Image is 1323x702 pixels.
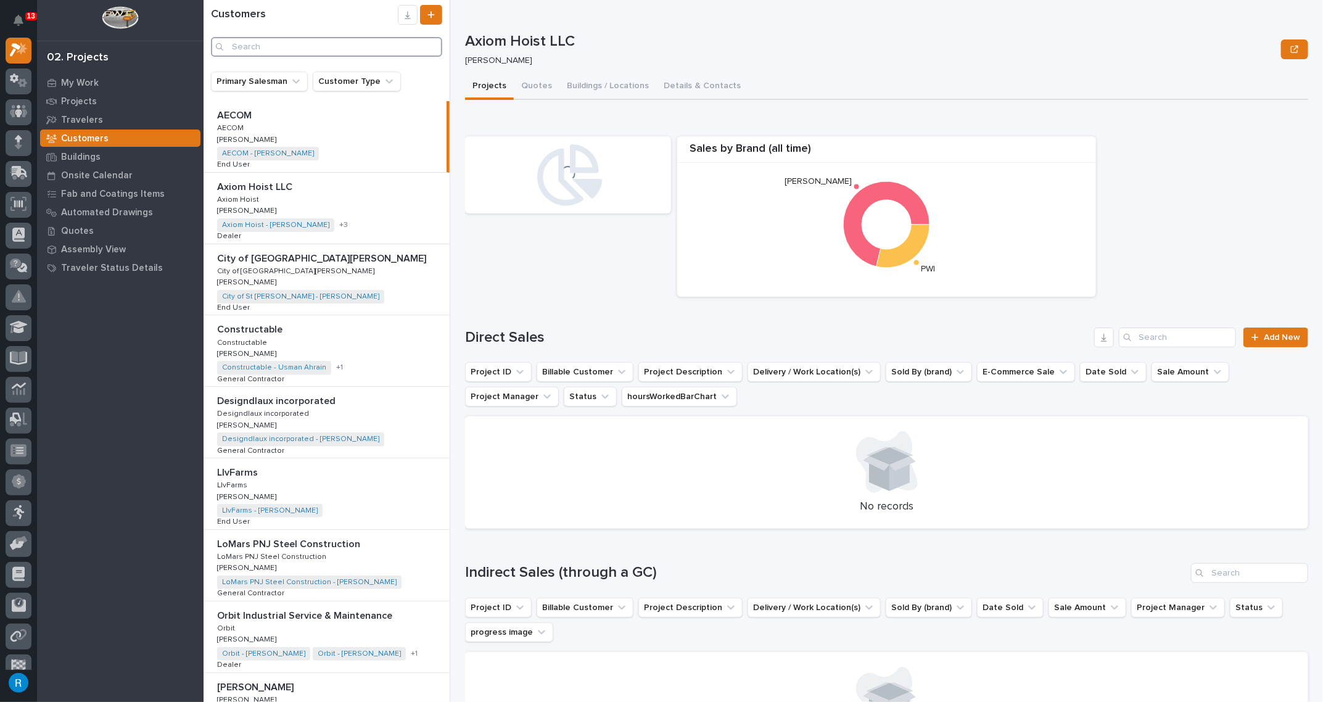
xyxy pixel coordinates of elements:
[339,221,348,229] span: + 3
[677,142,1096,163] div: Sales by Brand (all time)
[1119,328,1236,347] input: Search
[638,362,743,382] button: Project Description
[1049,598,1126,617] button: Sale Amount
[411,650,418,658] span: + 1
[6,7,31,33] button: Notifications
[217,608,395,622] p: Orbit Industrial Service & Maintenance
[217,276,279,287] p: [PERSON_NAME]
[313,72,401,91] button: Customer Type
[217,622,237,633] p: Orbit
[27,12,35,20] p: 13
[15,15,31,35] div: Notifications13
[217,122,246,133] p: AECOM
[204,244,450,316] a: City of [GEOGRAPHIC_DATA][PERSON_NAME]City of [GEOGRAPHIC_DATA][PERSON_NAME] City of [GEOGRAPHIC_...
[559,74,656,100] button: Buildings / Locations
[465,362,532,382] button: Project ID
[211,72,308,91] button: Primary Salesman
[537,362,633,382] button: Billable Customer
[217,179,295,193] p: Axiom Hoist LLC
[1243,328,1308,347] a: Add New
[217,633,279,644] p: [PERSON_NAME]
[204,173,450,244] a: Axiom Hoist LLCAxiom Hoist LLC Axiom HoistAxiom Hoist [PERSON_NAME][PERSON_NAME] Axiom Hoist - [P...
[61,96,97,107] p: Projects
[61,152,101,163] p: Buildings
[217,550,329,561] p: LoMars PNJ Steel Construction
[537,598,633,617] button: Billable Customer
[977,598,1044,617] button: Date Sold
[61,115,103,126] p: Travelers
[217,407,311,418] p: Designdlaux incorporated
[222,435,379,444] a: Designdlaux incorporated - [PERSON_NAME]
[217,204,279,215] p: [PERSON_NAME]
[222,650,305,658] a: Orbit - [PERSON_NAME]
[465,329,1089,347] h1: Direct Sales
[465,622,553,642] button: progress image
[217,301,252,312] p: End User
[1131,598,1225,617] button: Project Manager
[217,444,287,455] p: General Contractor
[748,362,881,382] button: Delivery / Work Location(s)
[1080,362,1147,382] button: Date Sold
[61,244,126,255] p: Assembly View
[37,258,204,277] a: Traveler Status Details
[465,564,1186,582] h1: Indirect Sales (through a GC)
[204,530,450,601] a: LoMars PNJ Steel ConstructionLoMars PNJ Steel Construction LoMars PNJ Steel ConstructionLoMars PN...
[61,133,109,144] p: Customers
[211,37,442,57] input: Search
[217,536,363,550] p: LoMars PNJ Steel Construction
[61,226,94,237] p: Quotes
[465,56,1271,66] p: [PERSON_NAME]
[886,362,972,382] button: Sold By (brand)
[564,387,617,407] button: Status
[217,658,244,669] p: Dealer
[37,203,204,221] a: Automated Drawings
[204,458,450,530] a: LIvFarmsLIvFarms LIvFarmsLIvFarms [PERSON_NAME][PERSON_NAME] LIvFarms - [PERSON_NAME] End UserEnd...
[217,133,279,144] p: [PERSON_NAME]
[217,587,287,598] p: General Contractor
[211,8,398,22] h1: Customers
[886,598,972,617] button: Sold By (brand)
[222,292,379,301] a: City of St [PERSON_NAME] - [PERSON_NAME]
[318,650,401,658] a: Orbit - [PERSON_NAME]
[37,129,204,147] a: Customers
[37,92,204,110] a: Projects
[217,465,260,479] p: LIvFarms
[785,177,852,186] text: [PERSON_NAME]
[514,74,559,100] button: Quotes
[37,147,204,166] a: Buildings
[217,373,287,384] p: General Contractor
[465,33,1276,51] p: Axiom Hoist LLC
[1191,563,1308,583] input: Search
[37,73,204,92] a: My Work
[1152,362,1229,382] button: Sale Amount
[217,490,279,502] p: [PERSON_NAME]
[204,315,450,387] a: ConstructableConstructable ConstructableConstructable [PERSON_NAME][PERSON_NAME] Constructable - ...
[37,110,204,129] a: Travelers
[61,263,163,274] p: Traveler Status Details
[222,506,318,515] a: LIvFarms - [PERSON_NAME]
[1230,598,1283,617] button: Status
[217,107,254,122] p: AECOM
[638,598,743,617] button: Project Description
[217,419,279,430] p: [PERSON_NAME]
[656,74,748,100] button: Details & Contacts
[217,479,250,490] p: LIvFarms
[217,336,270,347] p: Constructable
[61,78,99,89] p: My Work
[748,598,881,617] button: Delivery / Work Location(s)
[217,229,244,241] p: Dealer
[217,393,338,407] p: Designdlaux incorporated
[465,74,514,100] button: Projects
[204,101,450,173] a: AECOMAECOM AECOMAECOM [PERSON_NAME][PERSON_NAME] AECOM - [PERSON_NAME] End UserEnd User
[465,387,559,407] button: Project Manager
[217,561,279,572] p: [PERSON_NAME]
[37,221,204,240] a: Quotes
[336,364,343,371] span: + 1
[61,170,133,181] p: Onsite Calendar
[217,515,252,526] p: End User
[465,598,532,617] button: Project ID
[37,184,204,203] a: Fab and Coatings Items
